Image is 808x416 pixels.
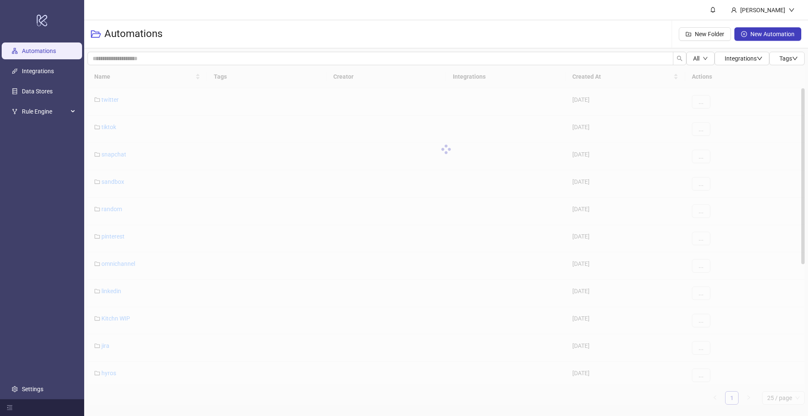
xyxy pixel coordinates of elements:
div: [PERSON_NAME] [737,5,789,15]
span: menu-fold [7,405,13,411]
span: folder-add [686,31,691,37]
span: New Automation [750,31,795,37]
span: Rule Engine [22,103,68,120]
h3: Automations [104,27,162,41]
span: down [789,7,795,13]
span: plus-circle [741,31,747,37]
a: Integrations [22,68,54,74]
button: Alldown [686,52,715,65]
span: folder-open [91,29,101,39]
span: bell [710,7,716,13]
a: Data Stores [22,88,53,95]
a: Automations [22,48,56,54]
a: Settings [22,386,43,392]
span: user [731,7,737,13]
span: down [703,56,708,61]
button: Integrationsdown [715,52,769,65]
button: New Automation [734,27,801,41]
span: Tags [779,55,798,62]
span: fork [12,109,18,114]
span: All [693,55,699,62]
button: New Folder [679,27,731,41]
span: down [792,56,798,61]
span: down [757,56,763,61]
button: Tagsdown [769,52,805,65]
span: Integrations [725,55,763,62]
span: search [677,56,683,61]
span: New Folder [695,31,724,37]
